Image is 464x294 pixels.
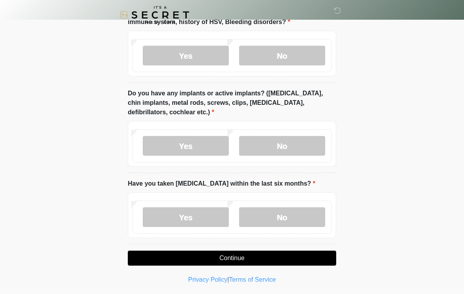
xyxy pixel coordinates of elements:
[188,276,228,283] a: Privacy Policy
[128,89,336,117] label: Do you have any implants or active implants? ([MEDICAL_DATA], chin implants, metal rods, screws, ...
[128,251,336,266] button: Continue
[239,46,325,65] label: No
[227,276,229,283] a: |
[229,276,276,283] a: Terms of Service
[128,179,315,188] label: Have you taken [MEDICAL_DATA] within the last six months?
[239,136,325,156] label: No
[143,136,229,156] label: Yes
[120,6,189,24] img: It's A Secret Med Spa Logo
[239,207,325,227] label: No
[143,46,229,65] label: Yes
[143,207,229,227] label: Yes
